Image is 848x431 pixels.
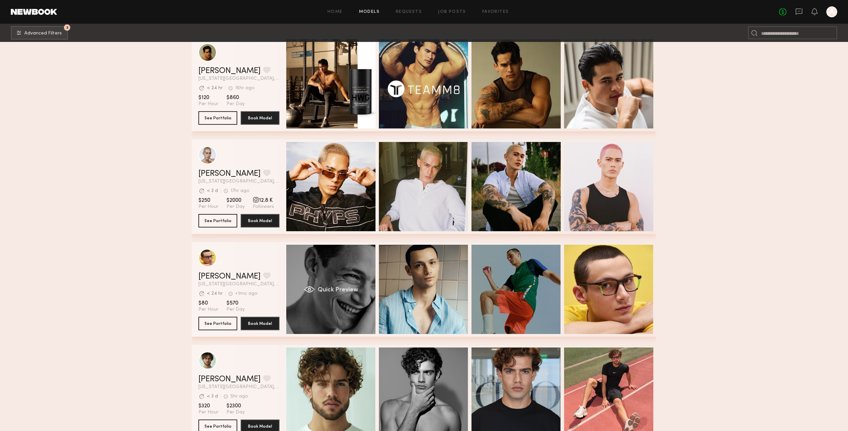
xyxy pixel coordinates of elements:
[198,204,218,210] span: Per Hour
[24,31,62,36] span: Advanced Filters
[198,282,280,287] span: [US_STATE][GEOGRAPHIC_DATA], [GEOGRAPHIC_DATA]
[226,403,245,409] span: $2300
[241,111,280,125] button: Book Model
[198,67,261,75] a: [PERSON_NAME]
[826,6,837,17] a: A
[198,375,261,383] a: [PERSON_NAME]
[482,10,509,14] a: Favorites
[253,197,274,204] span: 12.8 K
[226,300,245,307] span: $570
[11,26,68,40] button: 3Advanced Filters
[198,111,237,125] button: See Portfolio
[226,197,245,204] span: $2000
[231,189,249,193] div: 17hr ago
[198,101,218,107] span: Per Hour
[359,10,380,14] a: Models
[198,403,218,409] span: $320
[198,214,237,228] button: See Portfolio
[241,214,280,228] button: Book Model
[328,10,343,14] a: Home
[253,204,274,210] span: Followers
[241,317,280,330] button: Book Model
[235,86,255,91] div: 16hr ago
[198,409,218,415] span: Per Hour
[198,197,218,204] span: $250
[226,409,245,415] span: Per Day
[318,287,358,293] span: Quick Preview
[226,94,245,101] span: $860
[198,94,218,101] span: $120
[207,291,223,296] div: < 24 hr
[198,307,218,313] span: Per Hour
[198,385,280,389] span: [US_STATE][GEOGRAPHIC_DATA], [GEOGRAPHIC_DATA]
[396,10,422,14] a: Requests
[235,291,258,296] div: +1mo ago
[198,317,237,330] button: See Portfolio
[198,272,261,281] a: [PERSON_NAME]
[207,86,223,91] div: < 24 hr
[198,179,280,184] span: [US_STATE][GEOGRAPHIC_DATA], [GEOGRAPHIC_DATA]
[231,394,248,399] div: 5hr ago
[207,189,218,193] div: < 3 d
[198,300,218,307] span: $80
[198,76,280,81] span: [US_STATE][GEOGRAPHIC_DATA], [GEOGRAPHIC_DATA]
[226,204,245,210] span: Per Day
[207,394,218,399] div: < 3 d
[198,170,261,178] a: [PERSON_NAME]
[226,101,245,107] span: Per Day
[438,10,466,14] a: Job Posts
[66,26,68,29] span: 3
[226,307,245,313] span: Per Day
